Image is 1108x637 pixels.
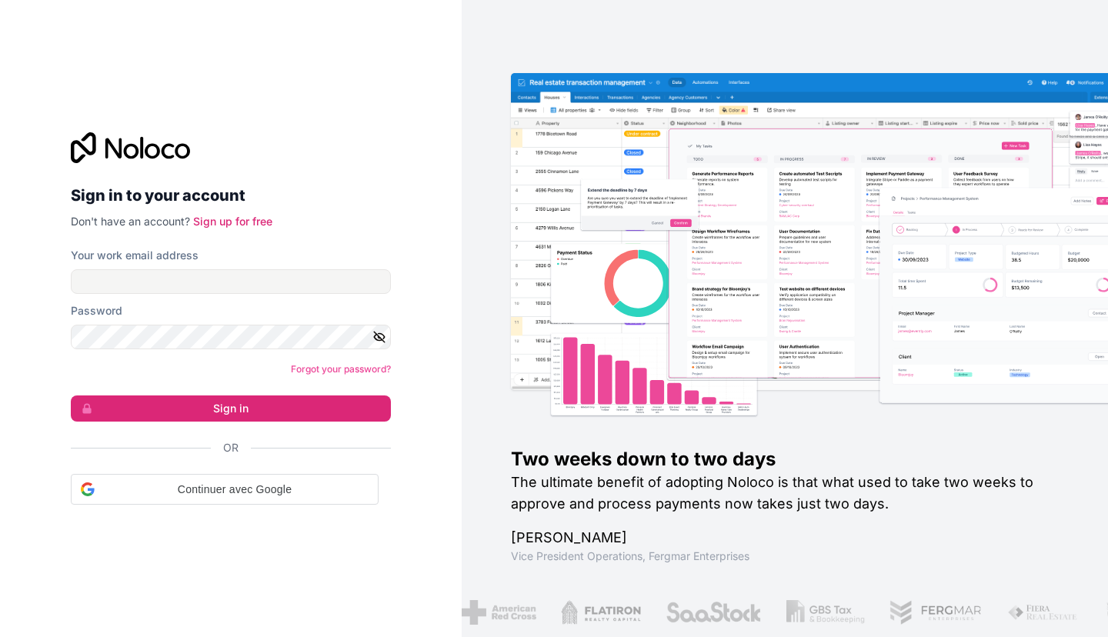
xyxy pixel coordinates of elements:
[101,482,369,498] span: Continuer avec Google
[889,600,983,625] img: /assets/fergmar-CudnrXN5.png
[71,325,391,349] input: Password
[462,600,536,625] img: /assets/american-red-cross-BAupjrZR.png
[71,248,199,263] label: Your work email address
[71,215,190,228] span: Don't have an account?
[193,215,272,228] a: Sign up for free
[511,549,1059,564] h1: Vice President Operations , Fergmar Enterprises
[71,269,391,294] input: Email address
[71,474,379,505] div: Continuer avec Google
[511,447,1059,472] h1: Two weeks down to two days
[666,600,763,625] img: /assets/saastock-C6Zbiodz.png
[786,600,865,625] img: /assets/gbstax-C-GtDUiK.png
[511,472,1059,515] h2: The ultimate benefit of adopting Noloco is that what used to take two weeks to approve and proces...
[511,527,1059,549] h1: [PERSON_NAME]
[291,363,391,375] a: Forgot your password?
[1007,600,1080,625] img: /assets/fiera-fwj2N5v4.png
[71,182,391,209] h2: Sign in to your account
[71,395,391,422] button: Sign in
[223,440,239,455] span: Or
[561,600,641,625] img: /assets/flatiron-C8eUkumj.png
[71,303,122,318] label: Password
